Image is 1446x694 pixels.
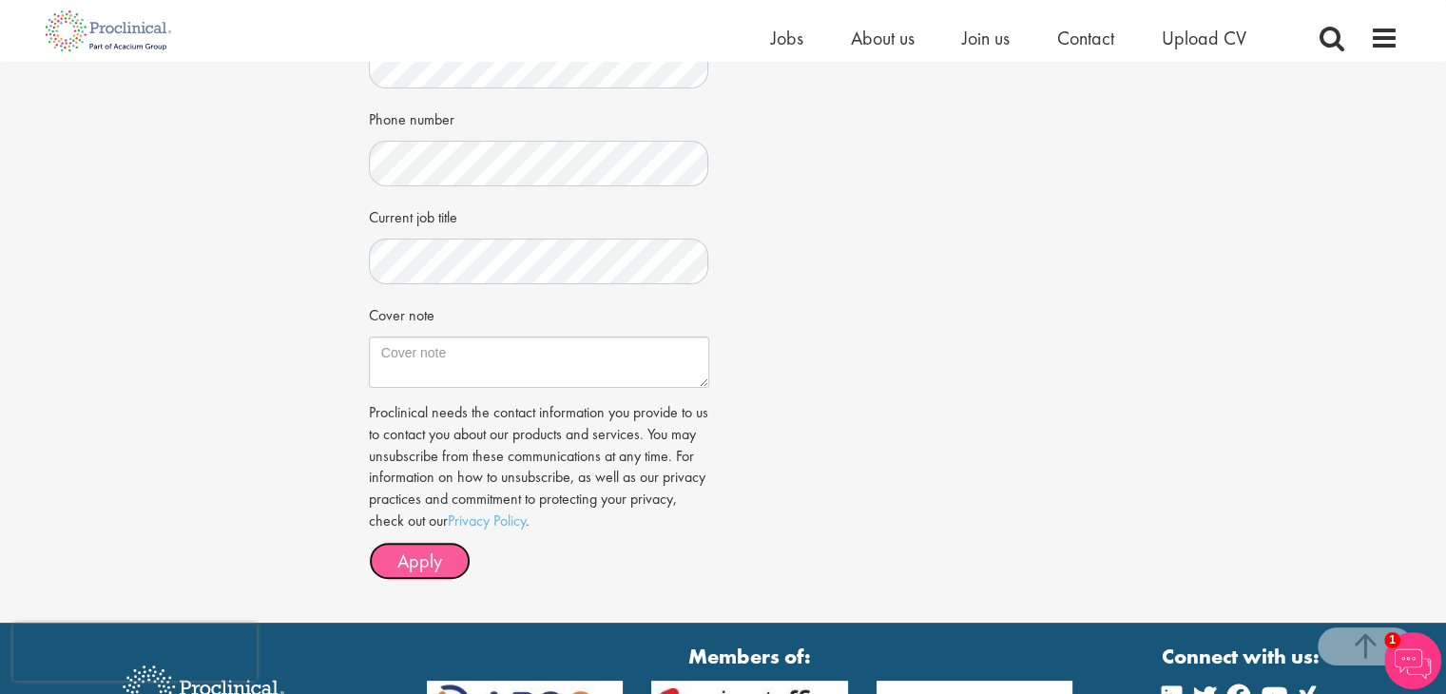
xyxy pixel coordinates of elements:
a: Contact [1057,26,1114,50]
a: Privacy Policy [448,511,526,530]
label: Cover note [369,299,434,327]
span: 1 [1384,632,1400,648]
button: Apply [369,542,471,580]
img: Chatbot [1384,632,1441,689]
span: Apply [397,549,442,573]
strong: Connect with us: [1162,642,1323,671]
a: About us [851,26,915,50]
a: Upload CV [1162,26,1246,50]
strong: Members of: [427,642,1073,671]
iframe: reCAPTCHA [13,624,257,681]
a: Jobs [771,26,803,50]
label: Phone number [369,103,454,131]
p: Proclinical needs the contact information you provide to us to contact you about our products and... [369,402,709,532]
a: Join us [962,26,1010,50]
label: Current job title [369,201,457,229]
